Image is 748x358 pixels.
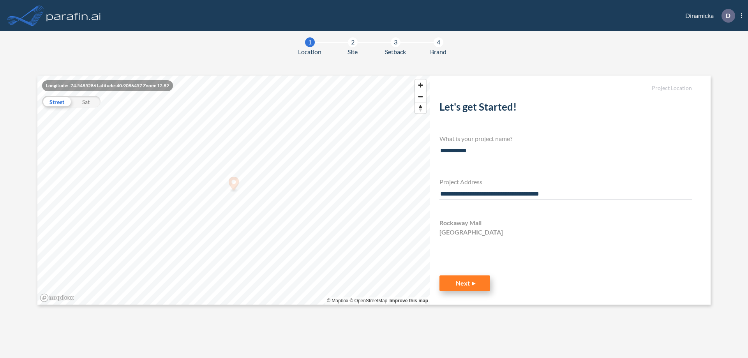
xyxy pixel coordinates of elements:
div: Map marker [229,177,239,193]
button: Reset bearing to north [415,102,426,113]
span: Rockaway Mall [439,218,482,227]
p: D [726,12,730,19]
a: OpenStreetMap [349,298,387,303]
h4: Project Address [439,178,692,185]
div: 4 [434,37,443,47]
a: Improve this map [390,298,428,303]
a: Mapbox homepage [40,293,74,302]
button: Next [439,275,490,291]
span: Setback [385,47,406,56]
h2: Let's get Started! [439,101,692,116]
img: logo [45,8,102,23]
div: 1 [305,37,315,47]
canvas: Map [37,76,430,305]
div: 3 [391,37,400,47]
h4: What is your project name? [439,135,692,142]
div: Dinamicka [674,9,742,23]
div: Sat [71,96,101,108]
button: Zoom out [415,91,426,102]
h5: Project Location [439,85,692,92]
span: Site [348,47,358,56]
span: Location [298,47,321,56]
div: Street [42,96,71,108]
a: Mapbox [327,298,348,303]
div: 2 [348,37,358,47]
button: Zoom in [415,79,426,91]
span: [GEOGRAPHIC_DATA] [439,227,503,237]
span: Brand [430,47,446,56]
div: Longitude: -74.5485286 Latitude: 40.9086457 Zoom: 12.82 [42,80,173,91]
